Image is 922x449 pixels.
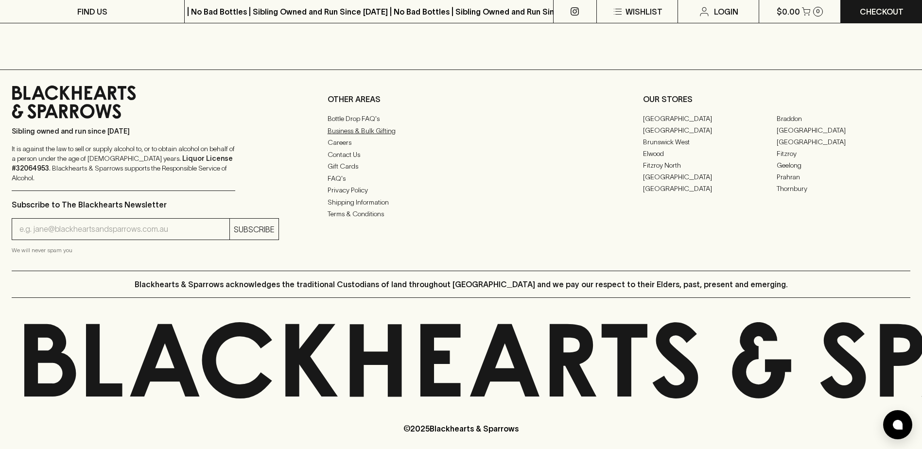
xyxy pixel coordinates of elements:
[777,136,910,148] a: [GEOGRAPHIC_DATA]
[643,93,910,105] p: OUR STORES
[777,6,800,17] p: $0.00
[714,6,738,17] p: Login
[328,113,595,125] a: Bottle Drop FAQ's
[626,6,662,17] p: Wishlist
[777,159,910,171] a: Geelong
[777,171,910,183] a: Prahran
[860,6,904,17] p: Checkout
[77,6,107,17] p: FIND US
[643,171,777,183] a: [GEOGRAPHIC_DATA]
[777,148,910,159] a: Fitzroy
[328,185,595,196] a: Privacy Policy
[643,159,777,171] a: Fitzroy North
[328,173,595,184] a: FAQ's
[328,125,595,137] a: Business & Bulk Gifting
[135,278,788,290] p: Blackhearts & Sparrows acknowledges the traditional Custodians of land throughout [GEOGRAPHIC_DAT...
[643,124,777,136] a: [GEOGRAPHIC_DATA]
[328,196,595,208] a: Shipping Information
[643,113,777,124] a: [GEOGRAPHIC_DATA]
[328,137,595,149] a: Careers
[234,224,275,235] p: SUBSCRIBE
[777,113,910,124] a: Braddon
[19,222,229,237] input: e.g. jane@blackheartsandsparrows.com.au
[328,93,595,105] p: OTHER AREAS
[893,420,903,430] img: bubble-icon
[777,124,910,136] a: [GEOGRAPHIC_DATA]
[12,245,279,255] p: We will never spam you
[230,219,278,240] button: SUBSCRIBE
[328,161,595,173] a: Gift Cards
[643,183,777,194] a: [GEOGRAPHIC_DATA]
[12,144,235,183] p: It is against the law to sell or supply alcohol to, or to obtain alcohol on behalf of a person un...
[643,148,777,159] a: Elwood
[328,208,595,220] a: Terms & Conditions
[777,183,910,194] a: Thornbury
[12,126,235,136] p: Sibling owned and run since [DATE]
[643,136,777,148] a: Brunswick West
[12,199,279,210] p: Subscribe to The Blackhearts Newsletter
[328,149,595,160] a: Contact Us
[816,9,820,14] p: 0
